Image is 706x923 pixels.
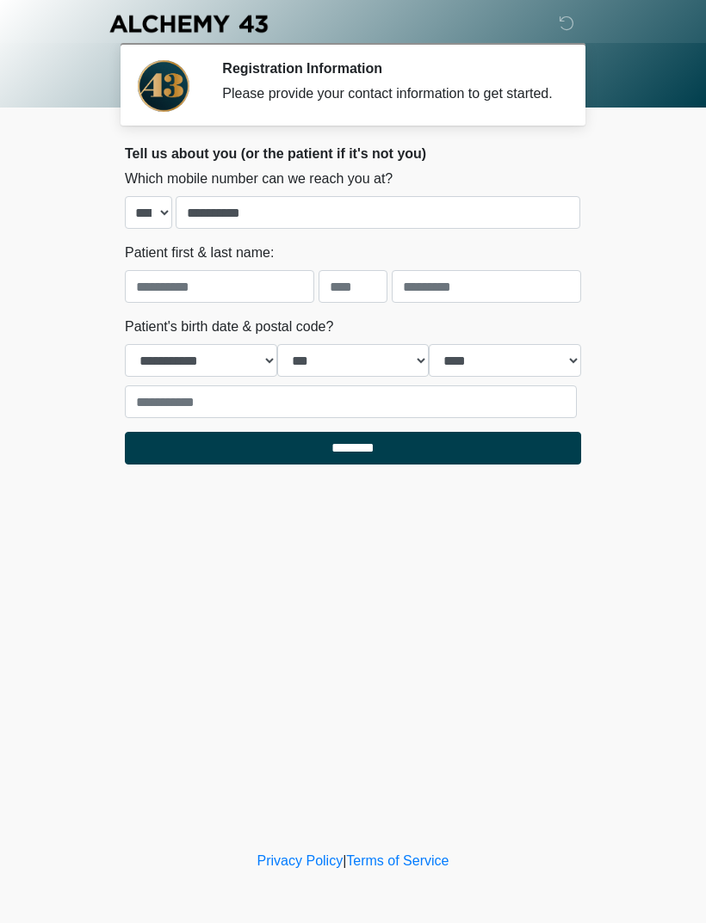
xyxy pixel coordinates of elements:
[222,60,555,77] h2: Registration Information
[257,853,344,868] a: Privacy Policy
[125,169,393,189] label: Which mobile number can we reach you at?
[138,60,189,112] img: Agent Avatar
[346,853,449,868] a: Terms of Service
[125,317,333,337] label: Patient's birth date & postal code?
[125,243,274,263] label: Patient first & last name:
[343,853,346,868] a: |
[222,83,555,104] div: Please provide your contact information to get started.
[108,13,269,34] img: Alchemy 43 Logo
[125,145,581,162] h2: Tell us about you (or the patient if it's not you)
